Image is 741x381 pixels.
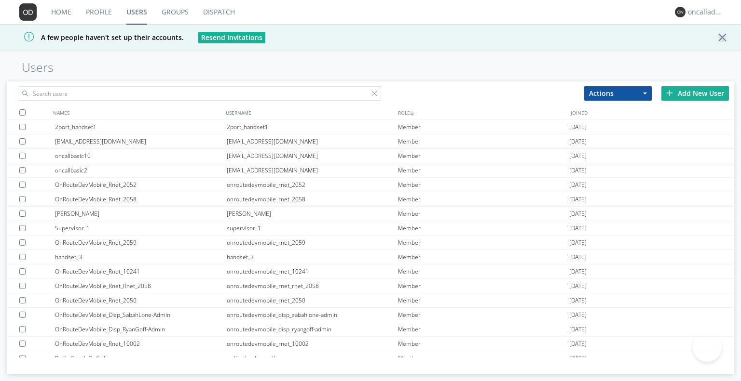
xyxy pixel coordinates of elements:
[7,149,733,163] a: oncallbasic10[EMAIL_ADDRESS][DOMAIN_NAME]Member[DATE]
[7,178,733,192] a: OnRouteDevMobile_Rnet_2052onroutedevmobile_rnet_2052Member[DATE]
[55,149,226,163] div: oncallbasic10
[198,32,265,43] button: Resend Invitations
[19,3,37,21] img: 373638.png
[398,134,569,148] div: Member
[666,90,673,96] img: plus.svg
[569,207,587,221] span: [DATE]
[55,207,226,221] div: [PERSON_NAME]
[7,337,733,351] a: OnRouteDevMobile_Rnet_10002onroutedevmobile_rnet_10002Member[DATE]
[398,337,569,351] div: Member
[398,308,569,322] div: Member
[55,337,226,351] div: OnRouteDevMobile_Rnet_10002
[398,207,569,221] div: Member
[569,134,587,149] span: [DATE]
[569,308,587,322] span: [DATE]
[7,134,733,149] a: [EMAIL_ADDRESS][DOMAIN_NAME][EMAIL_ADDRESS][DOMAIN_NAME]Member[DATE]
[398,149,569,163] div: Member
[55,236,226,250] div: OnRouteDevMobile_Rnet_2059
[7,250,733,264] a: handset_3handset_3Member[DATE]
[569,351,587,366] span: [DATE]
[569,178,587,192] span: [DATE]
[227,351,398,365] div: radio-check-oncall
[7,221,733,236] a: Supervisor_1supervisor_1Member[DATE]
[227,134,398,148] div: [EMAIL_ADDRESS][DOMAIN_NAME]
[675,7,686,17] img: 373638.png
[398,264,569,278] div: Member
[7,351,733,366] a: Radio Check OnCallradio-check-oncallMember[DATE]
[55,293,226,307] div: OnRouteDevMobile_Rnet_2050
[227,149,398,163] div: [EMAIL_ADDRESS][DOMAIN_NAME]
[584,86,652,101] button: Actions
[7,192,733,207] a: OnRouteDevMobile_Rnet_2058onroutedevmobile_rnet_2058Member[DATE]
[7,163,733,178] a: oncallbasic2[EMAIL_ADDRESS][DOMAIN_NAME]Member[DATE]
[227,308,398,322] div: onroutedevmobile_disp_sabahlone-admin
[223,105,396,119] div: USERNAME
[7,322,733,337] a: OnRouteDevMobile_Disp_RyanGoff-Adminonroutedevmobile_disp_ryangoff-adminMember[DATE]
[227,279,398,293] div: onroutedevmobile_rnet_rnet_2058
[569,322,587,337] span: [DATE]
[569,163,587,178] span: [DATE]
[569,192,587,207] span: [DATE]
[55,134,226,148] div: [EMAIL_ADDRESS][DOMAIN_NAME]
[7,207,733,221] a: [PERSON_NAME][PERSON_NAME]Member[DATE]
[51,105,223,119] div: NAMES
[396,105,568,119] div: ROLE
[7,279,733,293] a: OnRouteDevMobile_Rnet_Rnet_2058onroutedevmobile_rnet_rnet_2058Member[DATE]
[55,163,226,177] div: oncallbasic2
[7,293,733,308] a: OnRouteDevMobile_Rnet_2050onroutedevmobile_rnet_2050Member[DATE]
[227,337,398,351] div: onroutedevmobile_rnet_10002
[55,264,226,278] div: OnRouteDevMobile_Rnet_10241
[55,279,226,293] div: OnRouteDevMobile_Rnet_Rnet_2058
[569,293,587,308] span: [DATE]
[693,333,722,362] iframe: Toggle Customer Support
[398,279,569,293] div: Member
[661,86,729,101] div: Add New User
[569,120,587,134] span: [DATE]
[55,120,226,134] div: 2port_handset1
[227,293,398,307] div: onroutedevmobile_rnet_2050
[227,322,398,336] div: onroutedevmobile_disp_ryangoff-admin
[227,236,398,250] div: onroutedevmobile_rnet_2059
[18,86,381,101] input: Search users
[569,250,587,264] span: [DATE]
[227,120,398,134] div: 2port_handset1
[55,322,226,336] div: OnRouteDevMobile_Disp_RyanGoff-Admin
[398,236,569,250] div: Member
[55,192,226,206] div: OnRouteDevMobile_Rnet_2058
[227,207,398,221] div: [PERSON_NAME]
[569,149,587,163] span: [DATE]
[569,221,587,236] span: [DATE]
[398,293,569,307] div: Member
[569,236,587,250] span: [DATE]
[568,105,741,119] div: JOINED
[55,250,226,264] div: handset_3
[398,351,569,365] div: Member
[55,351,226,365] div: Radio Check OnCall
[7,236,733,250] a: OnRouteDevMobile_Rnet_2059onroutedevmobile_rnet_2059Member[DATE]
[398,322,569,336] div: Member
[227,192,398,206] div: onroutedevmobile_rnet_2058
[55,178,226,192] div: OnRouteDevMobile_Rnet_2052
[398,120,569,134] div: Member
[227,250,398,264] div: handset_3
[398,178,569,192] div: Member
[227,178,398,192] div: onroutedevmobile_rnet_2052
[398,163,569,177] div: Member
[398,250,569,264] div: Member
[7,33,184,42] span: A few people haven't set up their accounts.
[569,264,587,279] span: [DATE]
[227,163,398,177] div: [EMAIL_ADDRESS][DOMAIN_NAME]
[55,221,226,235] div: Supervisor_1
[569,337,587,351] span: [DATE]
[7,308,733,322] a: OnRouteDevMobile_Disp_SabahLone-Adminonroutedevmobile_disp_sabahlone-adminMember[DATE]
[7,264,733,279] a: OnRouteDevMobile_Rnet_10241onroutedevmobile_rnet_10241Member[DATE]
[398,221,569,235] div: Member
[569,279,587,293] span: [DATE]
[227,264,398,278] div: onroutedevmobile_rnet_10241
[398,192,569,206] div: Member
[7,120,733,134] a: 2port_handset12port_handset1Member[DATE]
[688,7,724,17] div: oncalladmin1
[55,308,226,322] div: OnRouteDevMobile_Disp_SabahLone-Admin
[227,221,398,235] div: supervisor_1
